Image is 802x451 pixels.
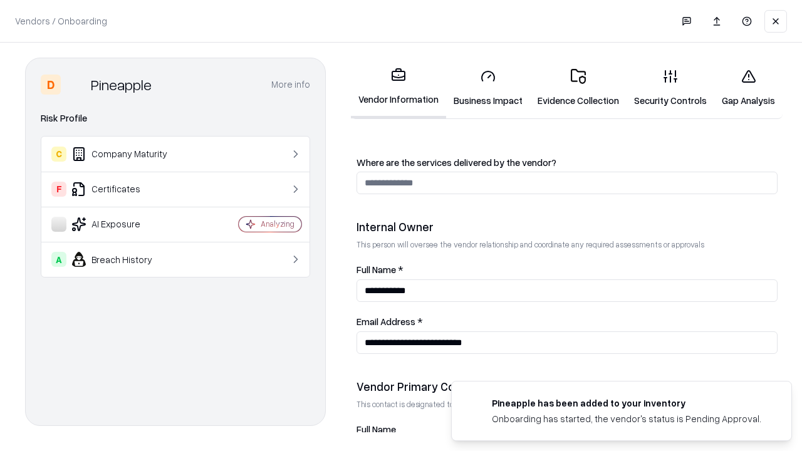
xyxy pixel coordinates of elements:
[446,59,530,117] a: Business Impact
[271,73,310,96] button: More info
[41,111,310,126] div: Risk Profile
[357,239,778,250] p: This person will oversee the vendor relationship and coordinate any required assessments or appro...
[530,59,627,117] a: Evidence Collection
[51,217,201,232] div: AI Exposure
[51,252,201,267] div: Breach History
[15,14,107,28] p: Vendors / Onboarding
[51,147,201,162] div: Company Maturity
[351,58,446,118] a: Vendor Information
[492,397,761,410] div: Pineapple has been added to your inventory
[357,379,778,394] div: Vendor Primary Contact
[627,59,714,117] a: Security Controls
[492,412,761,425] div: Onboarding has started, the vendor's status is Pending Approval.
[467,397,482,412] img: pineappleenergy.com
[357,219,778,234] div: Internal Owner
[357,158,778,167] label: Where are the services delivered by the vendor?
[66,75,86,95] img: Pineapple
[357,317,778,326] label: Email Address *
[357,265,778,274] label: Full Name *
[51,182,66,197] div: F
[357,425,778,434] label: Full Name
[51,147,66,162] div: C
[51,182,201,197] div: Certificates
[91,75,152,95] div: Pineapple
[261,219,294,229] div: Analyzing
[51,252,66,267] div: A
[41,75,61,95] div: D
[714,59,783,117] a: Gap Analysis
[357,399,778,410] p: This contact is designated to receive the assessment request from Shift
